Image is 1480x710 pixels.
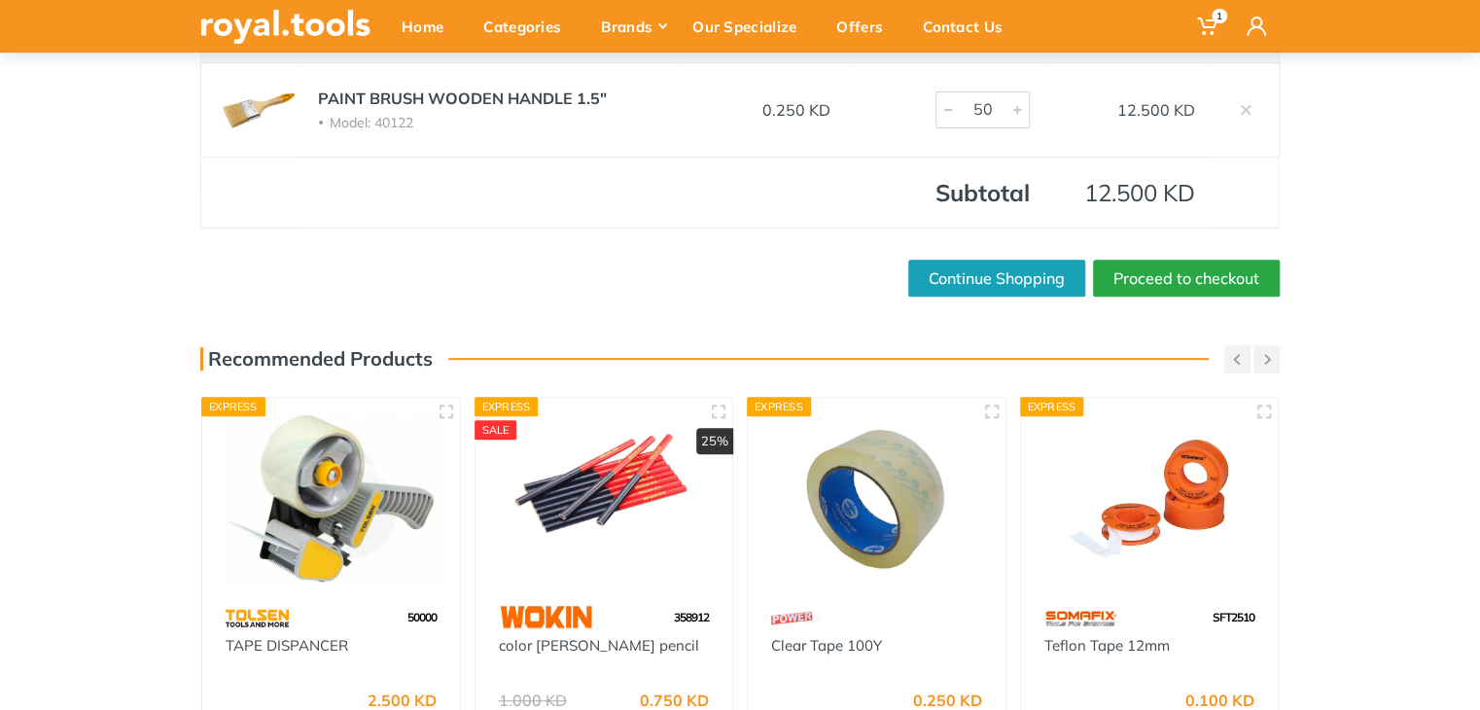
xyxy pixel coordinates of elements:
[470,6,587,47] div: Categories
[1039,415,1261,582] img: Royal Tools - Teflon Tape 12mm
[368,692,437,708] div: 2.500 KD
[318,89,607,108] a: PAINT BRUSH WOODEN HANDLE 1.5"
[1185,692,1254,708] div: 0.100 KD
[909,6,1029,47] div: Contact Us
[1213,610,1254,624] span: SFT2510
[674,610,709,624] span: 358912
[1044,601,1117,635] img: 60.webp
[700,98,830,122] div: 0.250 KD
[493,415,716,582] img: Royal Tools - color carpenter pencil
[475,397,539,416] div: Express
[499,692,567,708] div: 1.000 KD
[848,157,1047,229] th: Subtotal
[226,601,289,635] img: 64.webp
[1047,62,1213,157] td: 12.500 KD
[679,6,823,47] div: Our Specialize
[771,601,812,635] img: 16.webp
[771,636,882,655] a: Clear Tape 100Y
[765,415,988,582] img: Royal Tools - Clear Tape 100Y
[1093,260,1280,297] a: Proceed to checkout
[318,114,665,132] li: Model: 40122
[1047,157,1213,229] td: 12.500 KD
[640,692,709,708] div: 0.750 KD
[200,347,433,371] h3: Recommended Products
[226,636,348,655] a: TAPE DISPANCER
[587,6,679,47] div: Brands
[823,6,909,47] div: Offers
[747,397,811,416] div: Express
[908,260,1085,297] a: Continue Shopping
[499,636,699,655] a: color [PERSON_NAME] pencil
[407,610,437,624] span: 50000
[1044,636,1170,655] a: Teflon Tape 12mm
[499,601,596,635] img: 118.webp
[220,415,442,582] img: Royal Tools - TAPE DISPANCER
[388,6,470,47] div: Home
[1020,397,1084,416] div: Express
[200,10,370,44] img: royal.tools Logo
[1212,9,1227,23] span: 1
[696,428,733,455] div: 25%
[475,420,517,440] div: SALE
[201,397,265,416] div: Express
[913,692,982,708] div: 0.250 KD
